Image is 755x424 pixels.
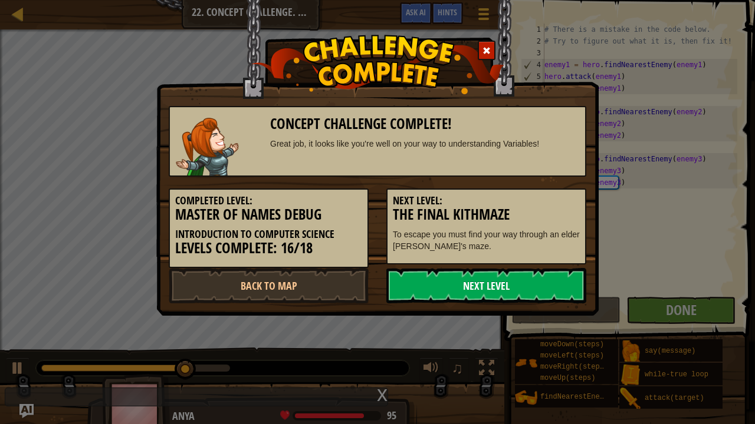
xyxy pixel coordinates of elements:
[175,195,362,207] h5: Completed Level:
[386,268,586,303] a: Next Level
[270,138,580,150] div: Great job, it looks like you're well on your way to understanding Variables!
[393,228,580,252] p: To escape you must find your way through an elder [PERSON_NAME]'s maze.
[175,228,362,240] h5: Introduction to Computer Science
[176,118,239,175] img: captain.png
[251,35,504,94] img: challenge_complete.png
[270,116,580,132] h3: Concept Challenge Complete!
[393,207,580,223] h3: The Final Kithmaze
[169,268,369,303] a: Back to Map
[175,240,362,256] h3: Levels Complete: 16/18
[175,207,362,223] h3: Master Of Names Debug
[393,195,580,207] h5: Next Level:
